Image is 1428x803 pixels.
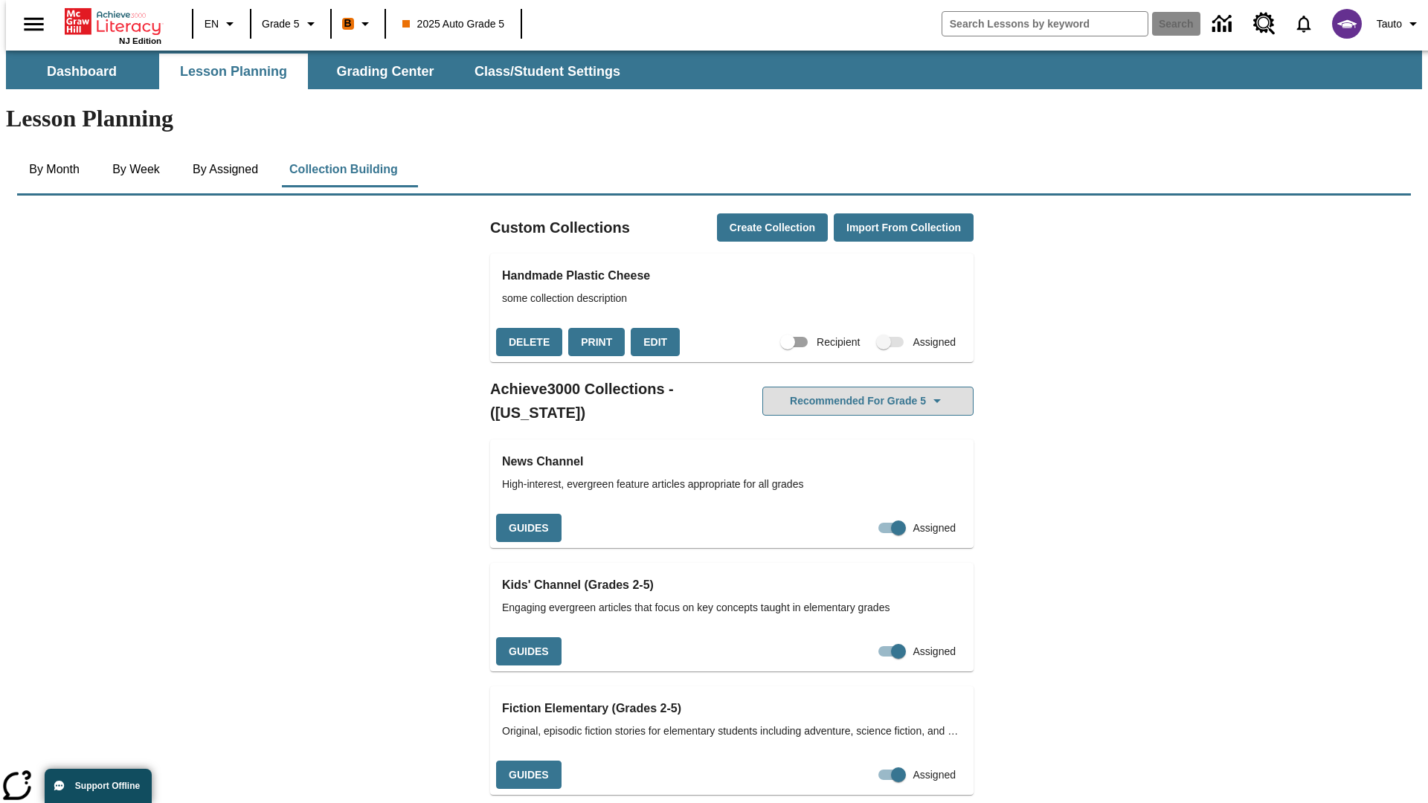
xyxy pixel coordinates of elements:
[496,761,562,790] button: Guides
[7,54,156,89] button: Dashboard
[490,216,630,239] h2: Custom Collections
[17,152,91,187] button: By Month
[344,14,352,33] span: B
[1323,4,1371,43] button: Select a new avatar
[99,152,173,187] button: By Week
[502,265,962,286] h3: Handmade Plastic Cheese
[496,514,562,543] button: Guides
[913,520,956,536] span: Assigned
[65,7,161,36] a: Home
[181,152,270,187] button: By Assigned
[1203,4,1244,45] a: Data Center
[1284,4,1323,43] a: Notifications
[490,377,732,425] h2: Achieve3000 Collections - ([US_STATE])
[256,10,326,37] button: Grade: Grade 5, Select a grade
[568,328,625,357] button: Print, will open in a new window
[496,637,562,666] button: Guides
[762,387,974,416] button: Recommended for Grade 5
[6,105,1422,132] h1: Lesson Planning
[463,54,632,89] button: Class/Student Settings
[75,781,140,791] span: Support Offline
[496,328,562,357] button: Delete
[502,723,962,739] span: Original, episodic fiction stories for elementary students including adventure, science fiction, ...
[717,213,828,242] button: Create Collection
[502,477,962,492] span: High-interest, evergreen feature articles appropriate for all grades
[336,10,380,37] button: Boost Class color is orange. Change class color
[942,12,1148,36] input: search field
[311,54,460,89] button: Grading Center
[1371,10,1428,37] button: Profile/Settings
[631,328,680,357] button: Edit
[45,769,152,803] button: Support Offline
[262,16,300,32] span: Grade 5
[159,54,308,89] button: Lesson Planning
[198,10,245,37] button: Language: EN, Select a language
[817,335,860,350] span: Recipient
[502,291,962,306] span: some collection description
[205,16,219,32] span: EN
[913,335,956,350] span: Assigned
[834,213,974,242] button: Import from Collection
[502,451,962,472] h3: News Channel
[65,5,161,45] div: Home
[6,51,1422,89] div: SubNavbar
[119,36,161,45] span: NJ Edition
[277,152,410,187] button: Collection Building
[6,54,634,89] div: SubNavbar
[913,767,956,783] span: Assigned
[502,575,962,596] h3: Kids' Channel (Grades 2-5)
[1377,16,1402,32] span: Tauto
[502,600,962,616] span: Engaging evergreen articles that focus on key concepts taught in elementary grades
[502,698,962,719] h3: Fiction Elementary (Grades 2-5)
[913,644,956,660] span: Assigned
[12,2,56,46] button: Open side menu
[1244,4,1284,44] a: Resource Center, Will open in new tab
[1332,9,1362,39] img: avatar image
[402,16,505,32] span: 2025 Auto Grade 5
